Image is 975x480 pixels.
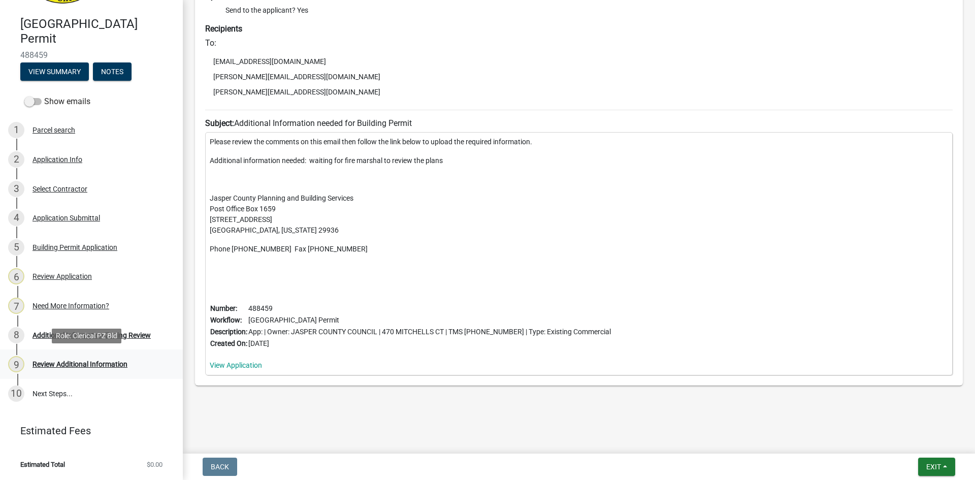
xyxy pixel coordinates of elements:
[32,156,82,163] div: Application Info
[24,95,90,108] label: Show emails
[52,329,121,343] div: Role: Clerical PZ Bld
[147,461,162,468] span: $0.00
[210,328,247,336] b: Description:
[93,62,132,81] button: Notes
[32,214,100,221] div: Application Submittal
[248,314,611,326] td: [GEOGRAPHIC_DATA] Permit
[20,62,89,81] button: View Summary
[8,122,24,138] div: 1
[32,361,127,368] div: Review Additional Information
[8,210,24,226] div: 4
[20,461,65,468] span: Estimated Total
[225,5,953,16] li: Send to the applicant? Yes
[8,421,167,441] a: Estimated Fees
[210,361,262,369] a: View Application
[20,68,89,76] wm-modal-confirm: Summary
[205,69,953,84] li: [PERSON_NAME][EMAIL_ADDRESS][DOMAIN_NAME]
[210,316,242,324] b: Workflow:
[32,185,87,193] div: Select Contractor
[248,303,611,314] td: 488459
[20,50,162,60] span: 488459
[8,386,24,402] div: 10
[203,458,237,476] button: Back
[32,126,75,134] div: Parcel search
[32,273,92,280] div: Review Application
[8,268,24,284] div: 6
[210,339,247,347] b: Created On:
[918,458,955,476] button: Exit
[8,356,24,372] div: 9
[205,118,234,128] strong: Subject:
[8,298,24,314] div: 7
[210,155,948,166] p: Additional information needed: waiting for fire marshal to review the plans
[210,304,237,312] b: Number:
[205,38,953,48] h6: To:
[8,239,24,255] div: 5
[210,244,948,254] p: Phone [PHONE_NUMBER] Fax [PHONE_NUMBER]
[32,332,151,339] div: Additional Information Zoning Review
[93,68,132,76] wm-modal-confirm: Notes
[205,84,953,100] li: [PERSON_NAME][EMAIL_ADDRESS][DOMAIN_NAME]
[32,244,117,251] div: Building Permit Application
[248,338,611,349] td: [DATE]
[205,54,953,69] li: [EMAIL_ADDRESS][DOMAIN_NAME]
[248,326,611,338] td: App: | Owner: JASPER COUNTY COUNCIL | 470 MITCHELLS CT | TMS [PHONE_NUMBER] | Type: Existing Comm...
[205,24,242,34] strong: Recipients
[32,302,109,309] div: Need More Information?
[8,327,24,343] div: 8
[211,463,229,471] span: Back
[20,17,175,46] h4: [GEOGRAPHIC_DATA] Permit
[8,181,24,197] div: 3
[8,151,24,168] div: 2
[926,463,941,471] span: Exit
[205,118,953,128] h6: Additional Information needed for Building Permit
[210,137,948,147] p: Please review the comments on this email then follow the link below to upload the required inform...
[210,193,948,236] p: Jasper County Planning and Building Services Post Office Box 1659 [STREET_ADDRESS] [GEOGRAPHIC_DA...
